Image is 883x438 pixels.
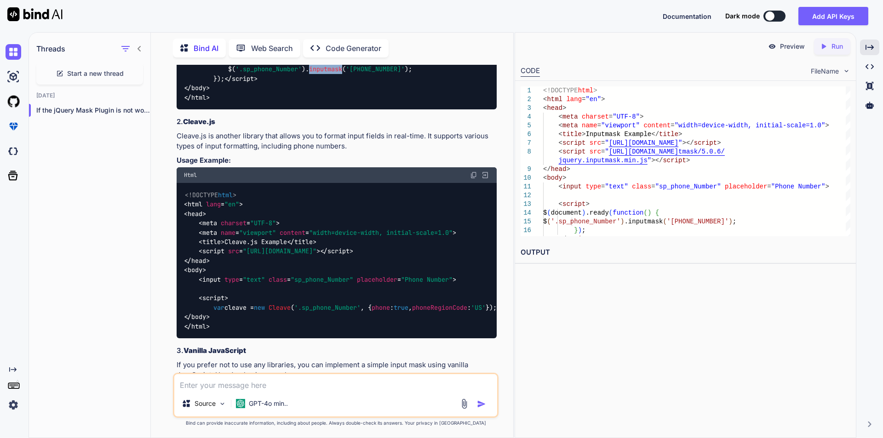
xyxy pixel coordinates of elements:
img: githubLight [6,94,21,109]
span: " [647,157,651,164]
span: title [294,238,313,246]
span: "Phone Number" [771,183,825,190]
div: 1 [521,86,531,95]
span: Html [184,171,197,179]
span: FileName [811,67,839,76]
img: preview [768,42,776,51]
h1: Threads [36,43,65,54]
span: src [228,247,239,256]
span: html [218,191,233,199]
span: [URL][DOMAIN_NAME] [609,148,678,155]
span: head [191,256,206,265]
span: script [566,235,589,243]
img: chat [6,44,21,60]
span: < [558,131,562,138]
span: name [221,228,235,237]
div: 5 [521,121,531,130]
span: new [254,303,265,312]
span: < > [184,266,206,274]
span: $ [543,218,547,225]
span: "text" [605,183,628,190]
span: input [562,183,582,190]
span: > [678,131,682,138]
span: content [643,122,671,129]
span: < = > [199,247,320,256]
h2: [DATE] [29,92,150,99]
span: < = > [184,200,243,209]
span: = [608,113,612,120]
span: ( [609,209,613,216]
h3: 2. [177,117,497,127]
span: "[URL][DOMAIN_NAME]" [243,247,316,256]
span: inputmask [309,65,342,74]
span: = [601,148,605,155]
span: charset [582,113,609,120]
span: lang [566,96,582,103]
span: Start a new thread [67,69,124,78]
span: name [582,122,597,129]
span: lang [206,200,221,209]
span: "sp_phone_Number" [291,275,353,284]
span: Dark mode [725,11,760,21]
span: <!DOCTYPE > [185,191,236,199]
span: "viewport" [239,228,276,237]
img: chevron down [843,67,850,75]
span: < [558,139,562,147]
span: < > [199,294,228,302]
span: script [694,139,717,147]
span: tmask/5.0.6/ [678,148,725,155]
h3: 3. [177,346,497,356]
div: 7 [521,139,531,148]
img: Bind AI [7,7,63,21]
span: html [191,93,206,102]
span: < = > [199,219,280,228]
span: Inputmask Example [585,131,651,138]
span: "en" [224,200,239,209]
span: } [574,227,578,234]
span: ; [582,227,585,234]
div: 16 [521,226,531,235]
span: > [566,165,570,173]
div: 15 [521,217,531,226]
span: class [632,183,651,190]
span: src [589,139,601,147]
span: body [188,266,202,274]
span: .ready [585,209,608,216]
span: > [589,235,593,243]
span: > [585,200,589,208]
span: < [558,122,562,129]
span: '.sp_phone_Number' [294,303,361,312]
span: </ > [184,313,210,321]
span: script [327,247,350,256]
span: Cleave [269,303,291,312]
span: head [547,104,562,112]
span: "text" [243,275,265,284]
span: </ > [184,93,210,102]
p: Bind AI [194,43,218,54]
span: = [767,183,771,190]
span: html [578,87,593,94]
span: ( [663,218,666,225]
div: 14 [521,209,531,217]
img: Pick Models [218,400,226,408]
span: script [562,200,585,208]
img: attachment [459,398,470,409]
span: > [640,113,643,120]
span: = [671,122,674,129]
div: 8 [521,148,531,156]
span: Documentation [663,12,711,20]
span: script [562,139,585,147]
span: src [589,148,601,155]
span: "Phone Number" [401,275,453,284]
span: "viewport" [601,122,640,129]
span: ) [728,218,732,225]
span: ) [648,209,651,216]
span: "UTF-8" [250,219,276,228]
span: ) [620,218,624,225]
span: meta [562,113,578,120]
span: = [651,183,655,190]
span: $ [543,209,547,216]
span: '[PHONE_NUMBER]' [346,65,405,74]
div: 2 [521,95,531,104]
span: " [605,139,608,147]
